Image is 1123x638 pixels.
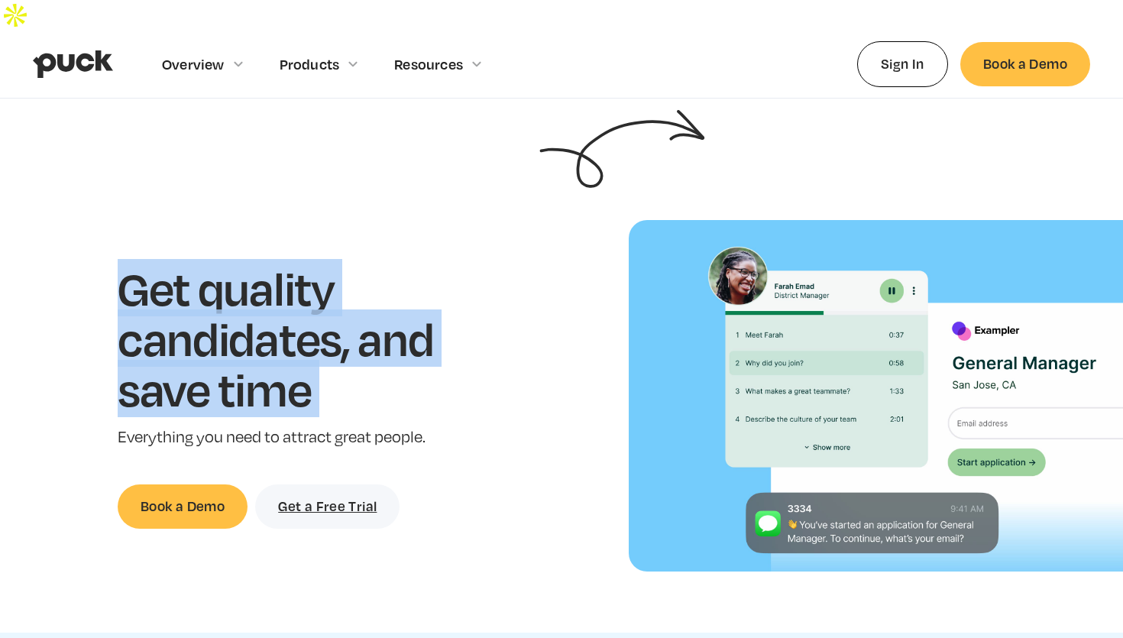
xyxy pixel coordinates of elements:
[118,426,481,449] p: Everything you need to attract great people.
[118,484,248,528] a: Book a Demo
[280,31,377,97] div: Products
[960,42,1090,86] a: Book a Demo
[162,56,225,73] div: Overview
[394,56,463,73] div: Resources
[255,484,400,528] a: Get a Free Trial
[857,41,948,86] a: Sign In
[394,31,500,97] div: Resources
[33,31,113,98] a: home
[280,56,340,73] div: Products
[118,263,481,413] h1: Get quality candidates, and save time
[162,31,261,97] div: Overview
